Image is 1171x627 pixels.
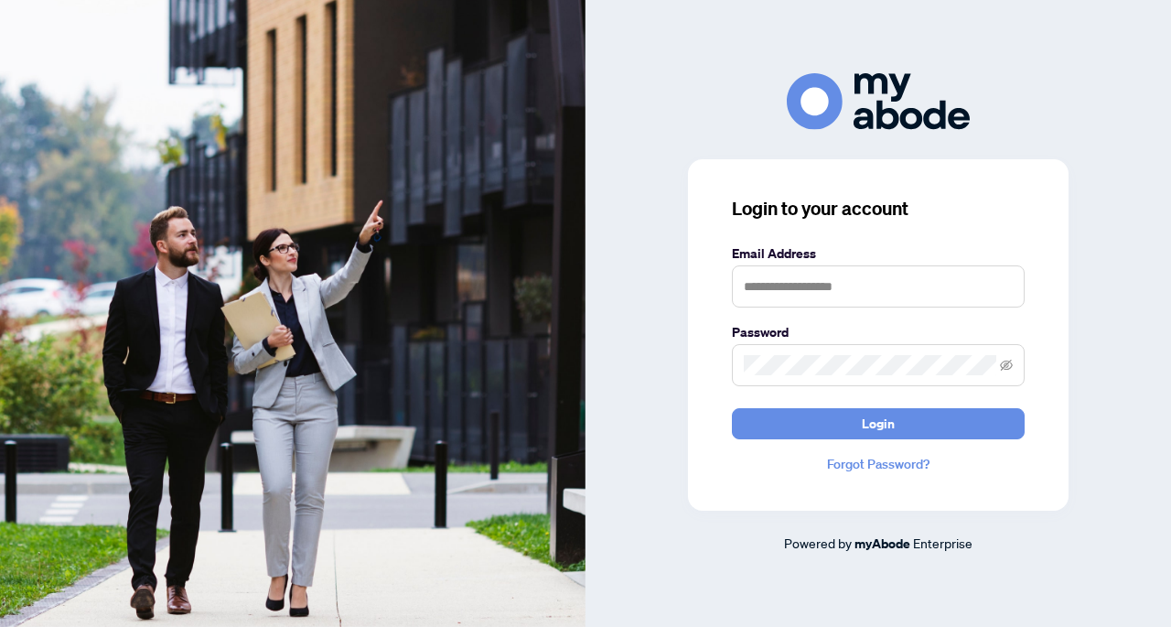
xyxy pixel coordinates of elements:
img: ma-logo [787,73,970,129]
span: eye-invisible [1000,359,1013,372]
button: Login [732,408,1025,439]
h3: Login to your account [732,196,1025,222]
span: Login [862,409,895,438]
a: myAbode [854,534,910,554]
label: Email Address [732,243,1025,264]
label: Password [732,322,1025,342]
span: Enterprise [913,535,972,551]
a: Forgot Password? [732,454,1025,474]
span: Powered by [784,535,852,551]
